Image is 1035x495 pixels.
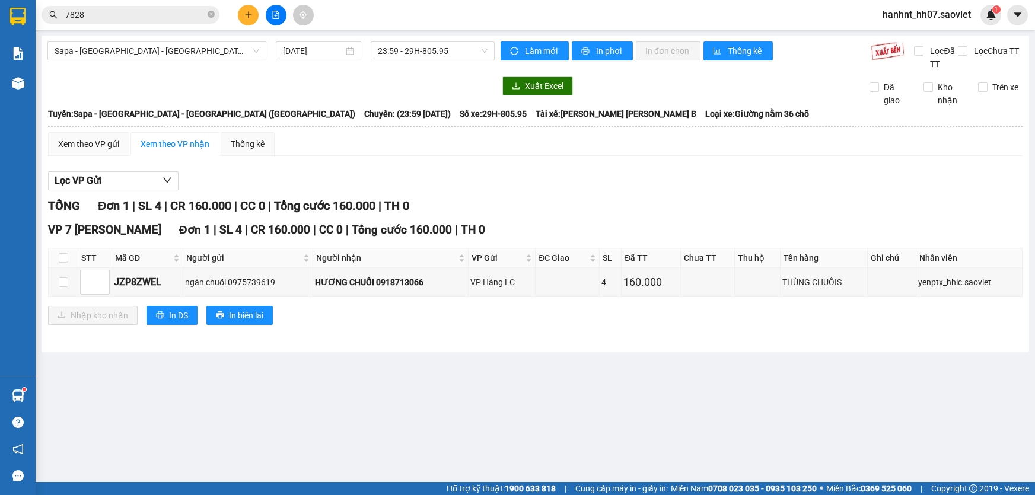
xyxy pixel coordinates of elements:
img: logo-vxr [10,8,26,25]
span: | [268,199,271,213]
img: warehouse-icon [12,389,24,402]
span: printer [216,311,224,320]
td: VP Hàng LC [469,268,536,296]
span: download [512,82,520,91]
span: Người nhận [316,251,456,264]
span: Lọc Đã TT [925,44,957,71]
td: JZP8ZWEL [112,268,183,296]
th: Ghi chú [868,248,916,268]
span: question-circle [12,417,24,428]
span: 1 [994,5,998,14]
button: syncLàm mới [501,41,569,60]
span: Cung cấp máy in - giấy in: [575,482,668,495]
span: message [12,470,24,481]
th: STT [78,248,112,268]
span: bar-chart [713,47,723,56]
span: Chuyến: (23:59 [DATE]) [364,107,451,120]
span: sync [510,47,520,56]
span: Tổng cước 160.000 [352,223,452,237]
div: 160.000 [623,274,678,290]
span: | [245,223,248,237]
span: Số xe: 29H-805.95 [460,107,527,120]
span: down [163,175,172,185]
span: 23:59 - 29H-805.95 [378,42,488,60]
span: Đã giao [879,81,915,107]
span: Làm mới [525,44,559,58]
button: downloadXuất Excel [502,76,573,95]
span: | [455,223,458,237]
span: Tổng cước 160.000 [274,199,375,213]
span: ĐC Giao [539,251,587,264]
span: Đơn 1 [179,223,211,237]
img: warehouse-icon [12,77,24,90]
span: | [346,223,349,237]
span: TH 0 [461,223,485,237]
span: Lọc Chưa TT [969,44,1021,58]
button: printerIn DS [147,306,198,325]
strong: 0708 023 035 - 0935 103 250 [708,484,817,493]
span: VP Gửi [472,251,523,264]
span: VP 7 [PERSON_NAME] [48,223,161,237]
span: close-circle [208,9,215,21]
b: Tuyến: Sapa - [GEOGRAPHIC_DATA] - [GEOGRAPHIC_DATA] ([GEOGRAPHIC_DATA]) [48,109,355,119]
button: Lọc VP Gửi [48,171,179,190]
span: | [164,199,167,213]
button: aim [293,5,314,25]
span: CR 160.000 [170,199,231,213]
span: aim [299,11,307,19]
span: | [313,223,316,237]
div: JZP8ZWEL [114,274,181,289]
span: caret-down [1012,9,1023,20]
button: plus [238,5,259,25]
span: TH 0 [384,199,409,213]
span: Trên xe [988,81,1023,94]
span: search [49,11,58,19]
span: file-add [272,11,280,19]
img: 9k= [871,41,905,60]
span: | [214,223,216,237]
button: downloadNhập kho nhận [48,306,138,325]
button: file-add [266,5,286,25]
span: CR 160.000 [251,223,310,237]
span: printer [581,47,591,56]
div: Thống kê [231,138,265,151]
div: Xem theo VP nhận [141,138,209,151]
span: Hỗ trợ kỹ thuật: [447,482,556,495]
input: 14/09/2025 [283,44,343,58]
th: Chưa TT [681,248,735,268]
span: CC 0 [319,223,343,237]
button: printerIn biên lai [206,306,273,325]
span: Miền Bắc [826,482,912,495]
div: yenptx_hhlc.saoviet [918,276,1020,289]
th: Thu hộ [735,248,781,268]
div: HƯƠNG CHUỐI 0918713066 [315,276,466,289]
span: Thống kê [728,44,763,58]
div: THÙNG CHUÔIS [782,276,866,289]
sup: 1 [992,5,1001,14]
span: Xuất Excel [525,79,563,92]
span: Lọc VP Gửi [55,173,101,188]
strong: 1900 633 818 [505,484,556,493]
span: TỔNG [48,199,80,213]
div: ngân chuối 0975739619 [185,276,311,289]
span: Sapa - Lào Cai - Hà Nội (Giường) [55,42,259,60]
th: Nhân viên [916,248,1023,268]
button: bar-chartThống kê [703,41,773,60]
span: close-circle [208,11,215,18]
img: solution-icon [12,47,24,60]
strong: 0369 525 060 [861,484,912,493]
span: ⚪️ [820,486,823,491]
span: | [921,482,922,495]
span: Người gửi [186,251,301,264]
span: Loại xe: Giường nằm 36 chỗ [705,107,809,120]
div: 4 [601,276,619,289]
span: Tài xế: [PERSON_NAME] [PERSON_NAME] B [536,107,696,120]
span: hanhnt_hh07.saoviet [873,7,980,22]
span: Đơn 1 [98,199,129,213]
span: SL 4 [138,199,161,213]
span: Kho nhận [933,81,969,107]
span: | [565,482,566,495]
th: SL [600,248,622,268]
span: SL 4 [219,223,242,237]
th: Tên hàng [781,248,868,268]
